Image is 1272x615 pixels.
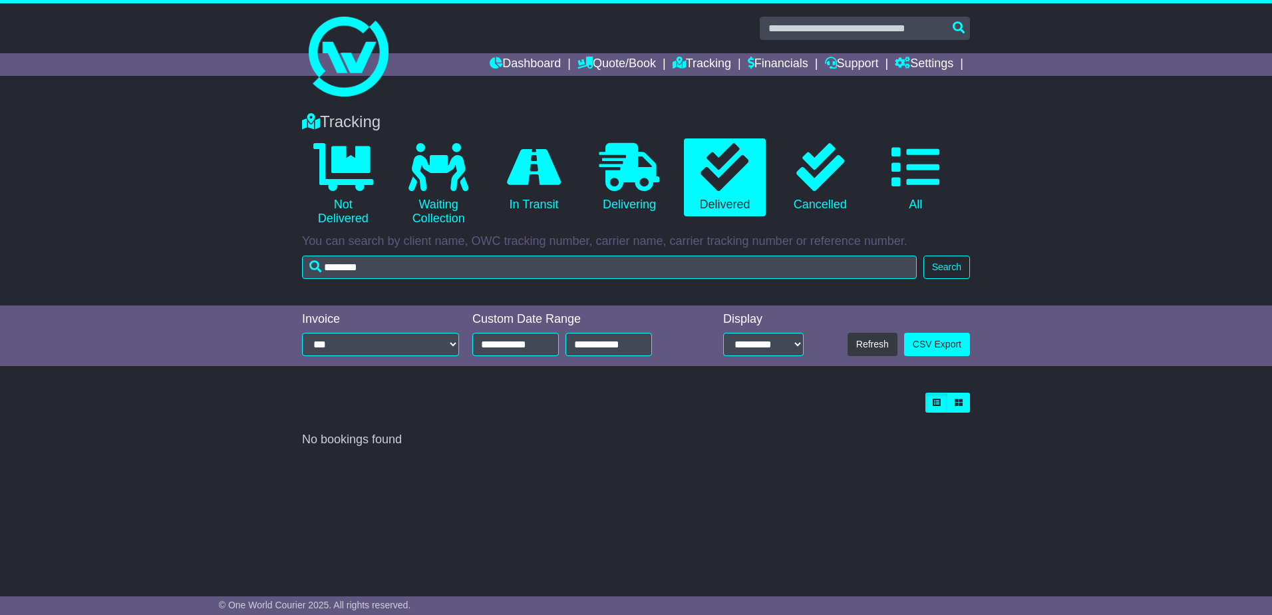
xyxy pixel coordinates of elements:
[923,256,970,279] button: Search
[302,234,970,249] p: You can search by client name, OWC tracking number, carrier name, carrier tracking number or refe...
[302,312,459,327] div: Invoice
[825,53,879,76] a: Support
[577,53,656,76] a: Quote/Book
[748,53,808,76] a: Financials
[588,138,670,217] a: Delivering
[904,333,970,356] a: CSV Export
[684,138,766,217] a: Delivered
[895,53,953,76] a: Settings
[779,138,861,217] a: Cancelled
[302,138,384,231] a: Not Delivered
[493,138,575,217] a: In Transit
[295,112,977,132] div: Tracking
[219,600,411,610] span: © One World Courier 2025. All rights reserved.
[490,53,561,76] a: Dashboard
[875,138,957,217] a: All
[723,312,804,327] div: Display
[397,138,479,231] a: Waiting Collection
[472,312,686,327] div: Custom Date Range
[848,333,897,356] button: Refresh
[302,433,970,447] div: No bookings found
[673,53,731,76] a: Tracking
